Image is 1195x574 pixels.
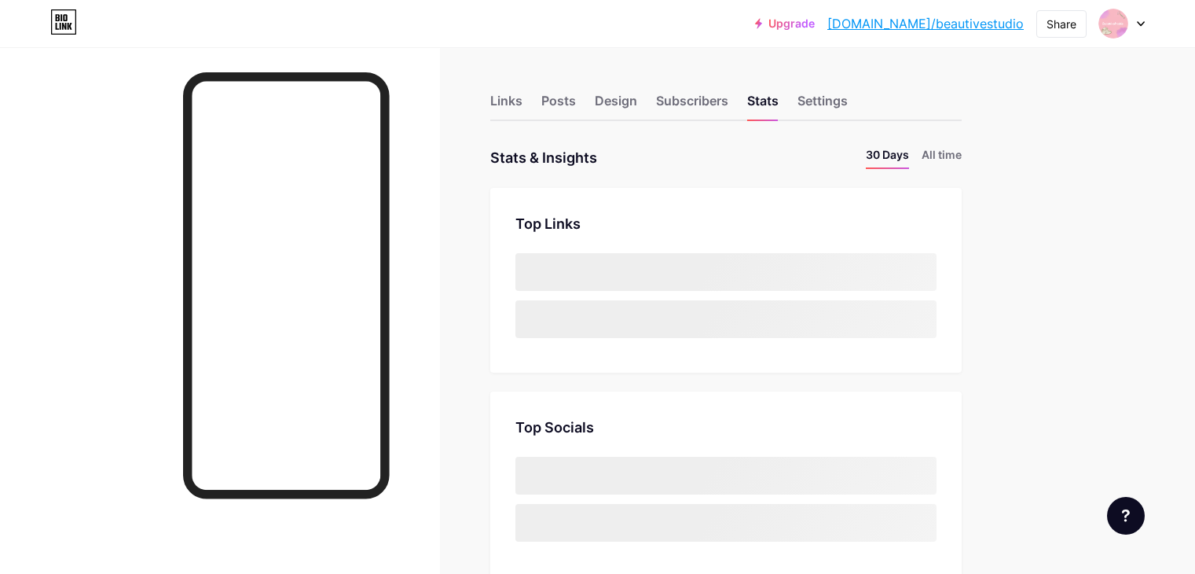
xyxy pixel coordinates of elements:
[922,146,962,169] li: All time
[595,91,637,120] div: Design
[1047,16,1076,32] div: Share
[541,91,576,120] div: Posts
[490,91,522,120] div: Links
[747,91,779,120] div: Stats
[656,91,728,120] div: Subscribers
[866,146,909,169] li: 30 Days
[490,146,597,169] div: Stats & Insights
[827,14,1024,33] a: [DOMAIN_NAME]/beautivestudio
[515,417,937,438] div: Top Socials
[1098,9,1128,39] img: Naruto Nikolov
[515,213,937,234] div: Top Links
[797,91,848,120] div: Settings
[755,17,815,30] a: Upgrade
